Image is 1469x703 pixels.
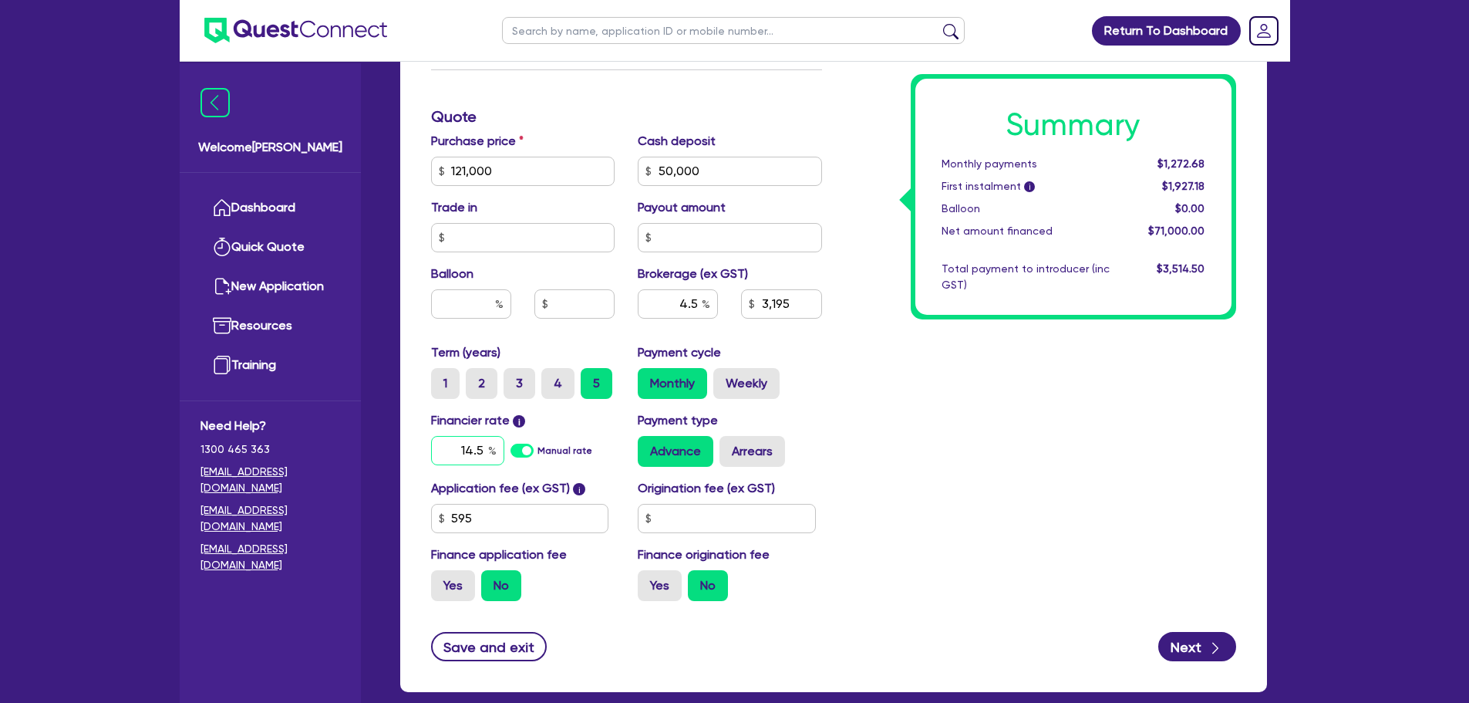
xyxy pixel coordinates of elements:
a: Resources [200,306,340,346]
input: Search by name, application ID or mobile number... [502,17,965,44]
span: Need Help? [200,417,340,435]
label: Cash deposit [638,132,716,150]
label: Balloon [431,265,473,283]
label: Arrears [719,436,785,467]
label: Application fee (ex GST) [431,479,570,498]
img: quest-connect-logo-blue [204,18,387,43]
span: i [513,415,525,428]
span: i [1024,182,1035,193]
a: New Application [200,267,340,306]
span: i [573,483,585,495]
h3: Quote [431,107,822,126]
label: Payout amount [638,198,726,217]
div: Total payment to introducer (inc GST) [930,261,1121,293]
label: Purchase price [431,132,524,150]
a: Quick Quote [200,228,340,267]
label: Yes [431,570,475,601]
div: First instalment [930,178,1121,194]
a: [EMAIL_ADDRESS][DOMAIN_NAME] [200,464,340,496]
label: Payment cycle [638,343,721,362]
label: Advance [638,436,713,467]
span: $1,272.68 [1157,157,1205,170]
label: No [688,570,728,601]
label: Term (years) [431,343,500,362]
span: $71,000.00 [1148,225,1205,237]
label: Brokerage (ex GST) [638,265,748,283]
label: 1 [431,368,460,399]
label: Weekly [713,368,780,399]
label: 4 [541,368,574,399]
img: icon-menu-close [200,88,230,117]
label: 5 [581,368,612,399]
span: $3,514.50 [1157,262,1205,275]
div: Net amount financed [930,223,1121,239]
label: Manual rate [537,444,592,458]
label: Yes [638,570,682,601]
label: Finance application fee [431,546,567,564]
label: Finance origination fee [638,546,770,564]
img: resources [213,316,231,335]
img: training [213,356,231,374]
span: 1300 465 363 [200,441,340,458]
a: Return To Dashboard [1092,16,1241,46]
img: new-application [213,277,231,296]
span: $0.00 [1175,202,1205,215]
label: No [481,570,521,601]
span: Welcome [PERSON_NAME] [198,138,342,157]
div: Monthly payments [930,156,1121,172]
a: [EMAIL_ADDRESS][DOMAIN_NAME] [200,502,340,535]
a: Dashboard [200,188,340,228]
label: Trade in [431,198,477,217]
a: Dropdown toggle [1244,11,1284,51]
label: Monthly [638,368,707,399]
label: 2 [466,368,497,399]
div: Balloon [930,201,1121,217]
h1: Summary [942,106,1205,144]
button: Next [1158,632,1236,661]
a: [EMAIL_ADDRESS][DOMAIN_NAME] [200,541,340,573]
label: Payment type [638,411,718,430]
span: $1,927.18 [1162,180,1205,192]
label: Origination fee (ex GST) [638,479,775,498]
label: 3 [504,368,535,399]
a: Training [200,346,340,385]
label: Financier rate [431,411,526,430]
button: Save and exit [431,632,548,661]
img: quick-quote [213,238,231,256]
